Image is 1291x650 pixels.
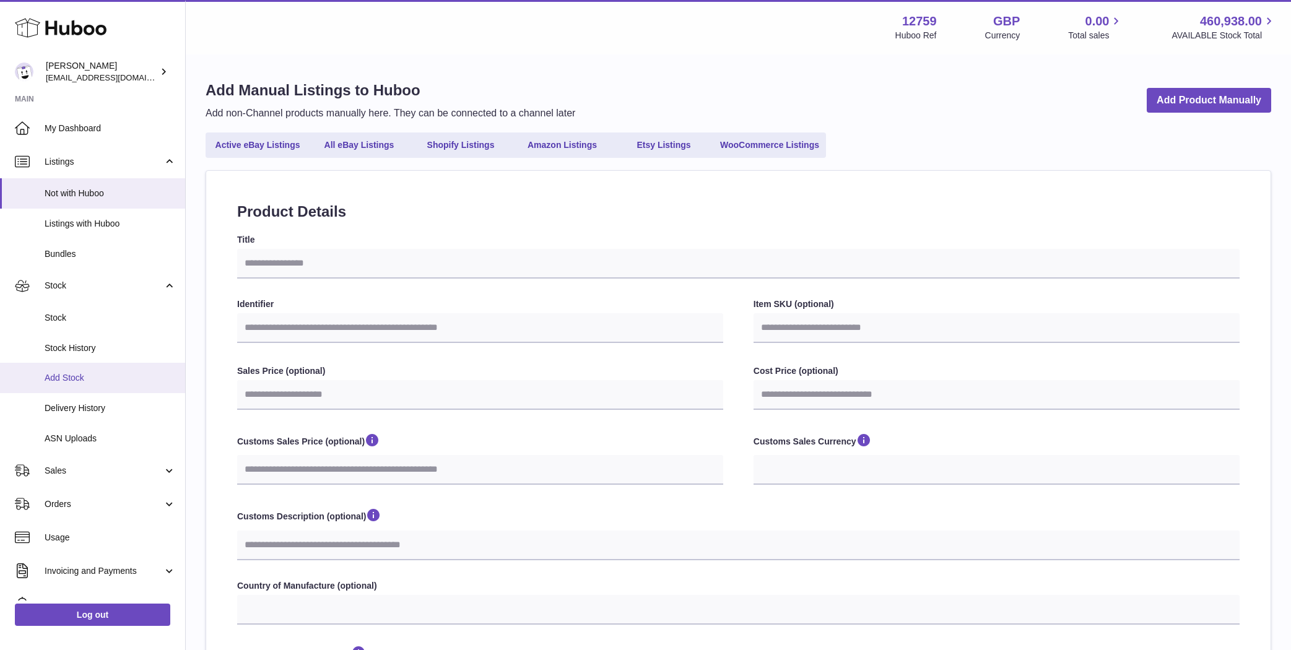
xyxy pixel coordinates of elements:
a: Etsy Listings [614,135,713,155]
a: Shopify Listings [411,135,510,155]
p: Add non-Channel products manually here. They can be connected to a channel later [206,106,575,120]
span: Stock [45,280,163,292]
a: All eBay Listings [310,135,409,155]
div: [PERSON_NAME] [46,60,157,84]
strong: GBP [993,13,1020,30]
h1: Add Manual Listings to Huboo [206,80,575,100]
span: 0.00 [1085,13,1110,30]
span: [EMAIL_ADDRESS][DOMAIN_NAME] [46,72,182,82]
span: Not with Huboo [45,188,176,199]
label: Country of Manufacture (optional) [237,580,1240,592]
strong: 12759 [902,13,937,30]
span: Cases [45,599,176,610]
span: Invoicing and Payments [45,565,163,577]
span: Usage [45,532,176,544]
label: Identifier [237,298,723,310]
span: AVAILABLE Stock Total [1171,30,1276,41]
a: 0.00 Total sales [1068,13,1123,41]
span: Orders [45,498,163,510]
h2: Product Details [237,202,1240,222]
span: Listings with Huboo [45,218,176,230]
span: Stock [45,312,176,324]
a: Add Product Manually [1147,88,1271,113]
span: ASN Uploads [45,433,176,444]
a: WooCommerce Listings [716,135,824,155]
label: Customs Sales Currency [754,432,1240,452]
span: Bundles [45,248,176,260]
span: Stock History [45,342,176,354]
a: Log out [15,604,170,626]
label: Cost Price (optional) [754,365,1240,377]
label: Sales Price (optional) [237,365,723,377]
img: sofiapanwar@unndr.com [15,63,33,81]
label: Item SKU (optional) [754,298,1240,310]
a: Amazon Listings [513,135,612,155]
span: Delivery History [45,402,176,414]
span: My Dashboard [45,123,176,134]
a: Active eBay Listings [208,135,307,155]
div: Huboo Ref [895,30,937,41]
span: Add Stock [45,372,176,384]
div: Currency [985,30,1020,41]
span: Listings [45,156,163,168]
span: Total sales [1068,30,1123,41]
span: Sales [45,465,163,477]
label: Customs Description (optional) [237,507,1240,527]
label: Customs Sales Price (optional) [237,432,723,452]
span: 460,938.00 [1200,13,1262,30]
label: Title [237,234,1240,246]
a: 460,938.00 AVAILABLE Stock Total [1171,13,1276,41]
